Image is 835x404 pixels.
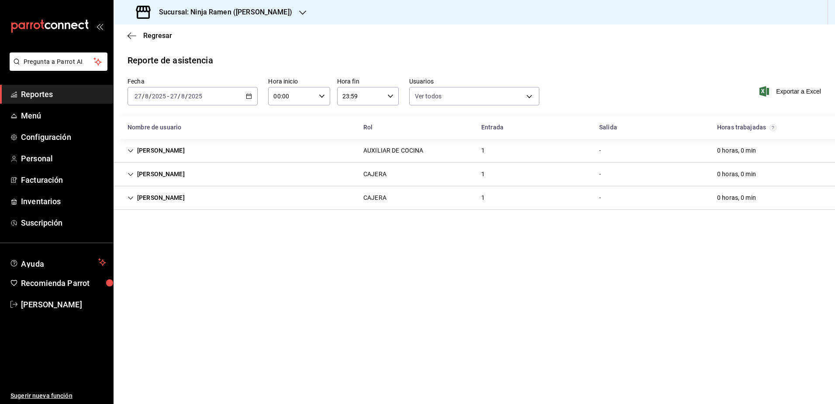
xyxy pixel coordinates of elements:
[268,78,330,84] label: Hora inicio
[24,57,94,66] span: Pregunta a Parrot AI
[188,93,203,100] input: ----
[181,93,185,100] input: --
[152,93,166,100] input: ----
[114,116,835,139] div: Head
[121,143,192,159] div: Cell
[21,174,106,186] span: Facturación
[10,391,106,401] span: Sugerir nueva función
[356,190,393,206] div: Cell
[356,119,474,136] div: HeadCell
[21,277,106,289] span: Recomienda Parrot
[356,143,430,159] div: Cell
[21,110,106,122] span: Menú
[21,299,106,310] span: [PERSON_NAME]
[170,93,178,100] input: --
[167,93,169,100] span: -
[21,153,106,164] span: Personal
[10,52,107,71] button: Pregunta a Parrot AI
[114,116,835,210] div: Container
[337,78,399,84] label: Hora fin
[145,93,149,100] input: --
[710,119,828,136] div: HeadCell
[415,92,442,101] span: Ver todos
[363,146,423,155] div: AUXILIAR DE COCINA
[356,166,393,182] div: Cell
[21,195,106,207] span: Inventarios
[21,217,106,229] span: Suscripción
[6,63,107,73] a: Pregunta a Parrot AI
[592,166,608,182] div: Cell
[128,31,172,40] button: Regresar
[21,257,95,268] span: Ayuda
[121,190,192,206] div: Cell
[409,78,539,84] label: Usuarios
[710,166,763,182] div: Cell
[134,93,142,100] input: --
[363,193,386,202] div: CAJERA
[178,93,180,100] span: /
[592,190,608,206] div: Cell
[21,88,106,100] span: Reportes
[143,31,172,40] span: Regresar
[761,86,821,97] button: Exportar a Excel
[474,166,492,182] div: Cell
[769,124,776,131] svg: El total de horas trabajadas por usuario es el resultado de la suma redondeada del registro de ho...
[121,119,356,136] div: HeadCell
[152,7,292,17] h3: Sucursal: Ninja Ramen ([PERSON_NAME])
[114,186,835,210] div: Row
[474,190,492,206] div: Cell
[142,93,145,100] span: /
[121,166,192,182] div: Cell
[149,93,152,100] span: /
[114,163,835,186] div: Row
[185,93,188,100] span: /
[710,143,763,159] div: Cell
[21,131,106,143] span: Configuración
[128,54,213,67] div: Reporte de asistencia
[474,119,592,136] div: HeadCell
[474,143,492,159] div: Cell
[114,139,835,163] div: Row
[128,78,258,84] label: Fecha
[363,170,386,179] div: CAJERA
[592,143,608,159] div: Cell
[96,23,103,30] button: open_drawer_menu
[592,119,710,136] div: HeadCell
[710,190,763,206] div: Cell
